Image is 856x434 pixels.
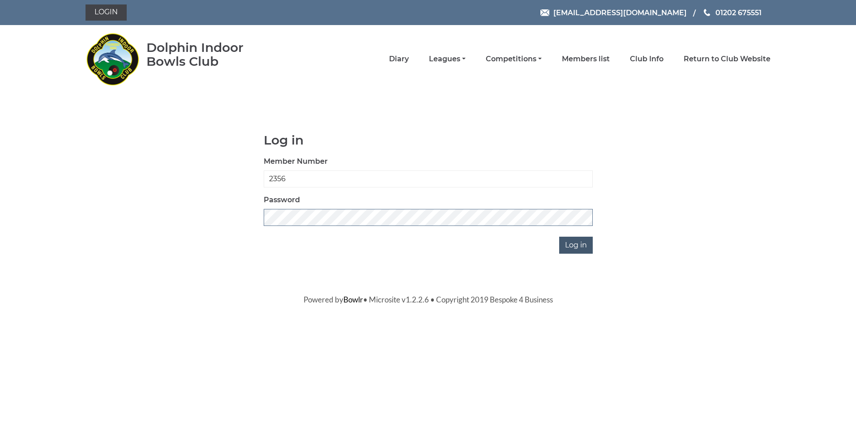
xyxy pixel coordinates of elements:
[343,295,363,304] a: Bowlr
[540,9,549,16] img: Email
[559,237,593,254] input: Log in
[553,8,687,17] span: [EMAIL_ADDRESS][DOMAIN_NAME]
[264,133,593,147] h1: Log in
[86,28,139,90] img: Dolphin Indoor Bowls Club
[304,295,553,304] span: Powered by • Microsite v1.2.2.6 • Copyright 2019 Bespoke 4 Business
[562,54,610,64] a: Members list
[540,7,687,18] a: Email [EMAIL_ADDRESS][DOMAIN_NAME]
[630,54,663,64] a: Club Info
[429,54,466,64] a: Leagues
[702,7,762,18] a: Phone us 01202 675551
[715,8,762,17] span: 01202 675551
[486,54,542,64] a: Competitions
[684,54,770,64] a: Return to Club Website
[264,195,300,205] label: Password
[389,54,409,64] a: Diary
[264,156,328,167] label: Member Number
[146,41,272,68] div: Dolphin Indoor Bowls Club
[86,4,127,21] a: Login
[704,9,710,16] img: Phone us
